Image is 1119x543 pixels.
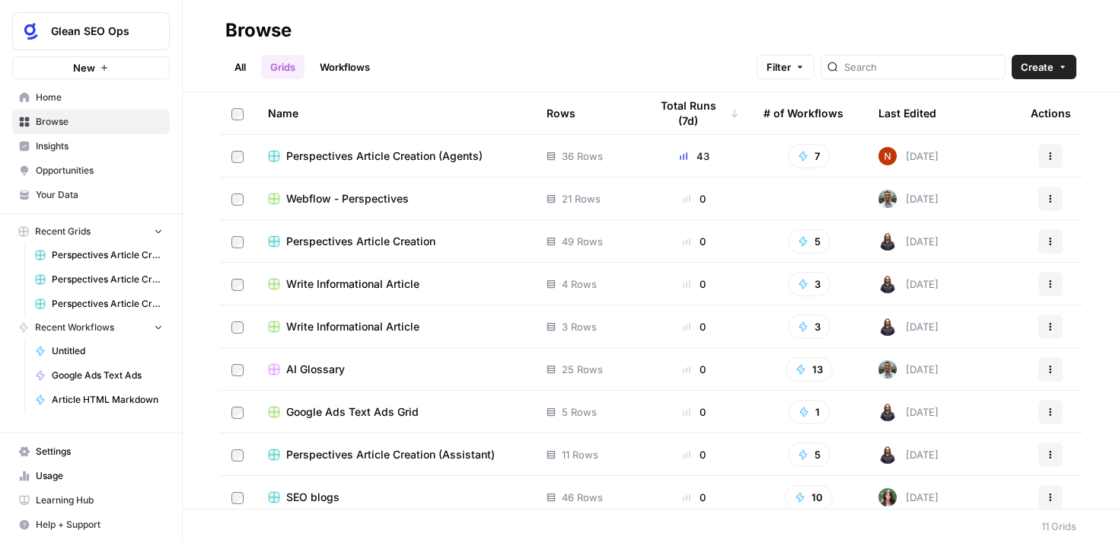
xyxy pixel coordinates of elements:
[878,488,897,506] img: s91dr5uyxbqpg2czwscdalqhdn4p
[36,518,163,532] span: Help + Support
[52,344,163,358] span: Untitled
[785,485,833,509] button: 10
[878,232,897,251] img: pjjqhtlm6d3vtymkaxtpwkzeaz0z
[12,316,170,339] button: Recent Workflows
[225,55,255,79] a: All
[878,275,939,293] div: [DATE]
[225,18,292,43] div: Browse
[18,18,45,45] img: Glean SEO Ops Logo
[547,92,575,134] div: Rows
[562,447,598,462] span: 11 Rows
[268,191,522,206] a: Webflow - Perspectives
[788,144,830,168] button: 7
[878,232,939,251] div: [DATE]
[36,139,163,153] span: Insights
[562,319,597,334] span: 3 Rows
[878,275,897,293] img: pjjqhtlm6d3vtymkaxtpwkzeaz0z
[1031,92,1071,134] div: Actions
[878,403,939,421] div: [DATE]
[286,234,435,249] span: Perspectives Article Creation
[12,110,170,134] a: Browse
[51,24,143,39] span: Glean SEO Ops
[12,134,170,158] a: Insights
[788,315,830,339] button: 3
[878,446,939,464] div: [DATE]
[36,469,163,483] span: Usage
[35,321,114,334] span: Recent Workflows
[28,339,170,363] a: Untitled
[649,276,739,292] div: 0
[789,400,830,424] button: 1
[878,318,897,336] img: pjjqhtlm6d3vtymkaxtpwkzeaz0z
[562,191,601,206] span: 21 Rows
[1041,519,1076,534] div: 11 Grids
[878,360,897,379] img: 7oyuv3ifi7r7kjuuikdoxwg5y4tv
[12,158,170,183] a: Opportunities
[649,362,739,377] div: 0
[1012,55,1076,79] button: Create
[878,147,939,165] div: [DATE]
[878,190,897,208] img: 7oyuv3ifi7r7kjuuikdoxwg5y4tv
[878,360,939,379] div: [DATE]
[12,12,170,50] button: Workspace: Glean SEO Ops
[286,319,419,334] span: Write Informational Article
[36,115,163,129] span: Browse
[788,442,830,467] button: 5
[788,272,830,296] button: 3
[311,55,379,79] a: Workflows
[12,513,170,537] button: Help + Support
[268,447,522,462] a: Perspectives Article Creation (Assistant)
[1021,59,1054,75] span: Create
[36,164,163,177] span: Opportunities
[28,243,170,267] a: Perspectives Article Creation (Agents)
[767,59,791,75] span: Filter
[52,393,163,407] span: Article HTML Markdown
[562,276,597,292] span: 4 Rows
[73,60,95,75] span: New
[878,403,897,421] img: pjjqhtlm6d3vtymkaxtpwkzeaz0z
[286,149,483,164] span: Perspectives Article Creation (Agents)
[12,220,170,243] button: Recent Grids
[52,248,163,262] span: Perspectives Article Creation (Agents)
[878,446,897,464] img: pjjqhtlm6d3vtymkaxtpwkzeaz0z
[786,357,833,382] button: 13
[268,92,522,134] div: Name
[878,488,939,506] div: [DATE]
[36,493,163,507] span: Learning Hub
[286,191,409,206] span: Webflow - Perspectives
[52,273,163,286] span: Perspectives Article Creation (Search)
[12,464,170,488] a: Usage
[28,363,170,388] a: Google Ads Text Ads
[268,490,522,505] a: SEO blogs
[36,188,163,202] span: Your Data
[286,490,340,505] span: SEO blogs
[268,276,522,292] a: Write Informational Article
[878,147,897,165] img: 4fp16ll1l9r167b2opck15oawpi4
[261,55,304,79] a: Grids
[28,388,170,412] a: Article HTML Markdown
[764,92,843,134] div: # of Workflows
[878,92,936,134] div: Last Edited
[844,59,999,75] input: Search
[562,404,597,420] span: 5 Rows
[28,292,170,316] a: Perspectives Article Creation (Assistant)
[268,362,522,377] a: AI Glossary
[52,297,163,311] span: Perspectives Article Creation (Assistant)
[286,362,345,377] span: AI Glossary
[36,91,163,104] span: Home
[649,234,739,249] div: 0
[649,404,739,420] div: 0
[286,404,419,420] span: Google Ads Text Ads Grid
[12,85,170,110] a: Home
[268,234,522,249] a: Perspectives Article Creation
[12,183,170,207] a: Your Data
[649,149,739,164] div: 43
[878,318,939,336] div: [DATE]
[52,369,163,382] span: Google Ads Text Ads
[12,439,170,464] a: Settings
[286,276,419,292] span: Write Informational Article
[757,55,815,79] button: Filter
[12,488,170,513] a: Learning Hub
[649,447,739,462] div: 0
[28,267,170,292] a: Perspectives Article Creation (Search)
